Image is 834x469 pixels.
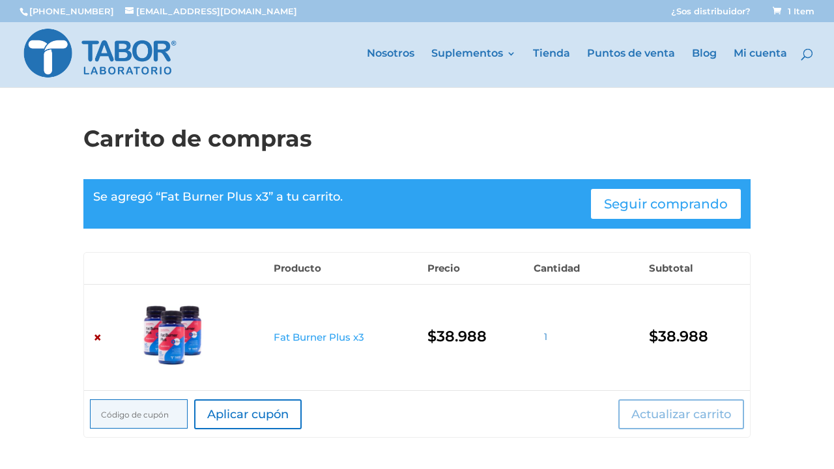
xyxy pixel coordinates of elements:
[692,49,717,87] a: Blog
[427,327,487,345] bdi: 38.988
[533,49,570,87] a: Tienda
[644,253,751,284] th: Subtotal
[773,6,814,16] span: 1 Item
[618,399,744,429] button: Actualizar carrito
[671,7,751,22] a: ¿Sos distribuidor?
[587,49,675,87] a: Puntos de venta
[591,189,741,219] a: Seguir comprando
[422,253,528,284] th: Precio
[83,122,751,161] h1: Carrito de compras
[734,49,787,87] a: Mi cuenta
[29,6,114,16] a: [PHONE_NUMBER]
[427,327,437,345] span: $
[274,331,364,343] a: Fat Burner Plus x3
[770,6,814,16] a: 1 Item
[90,330,105,345] a: Remove Fat Burner Plus x3 from cart
[125,6,297,16] a: [EMAIL_ADDRESS][DOMAIN_NAME]
[129,293,214,378] img: Fat Burner Plus x3
[534,319,573,356] input: Qty
[194,399,302,429] button: Aplicar cupón
[431,49,516,87] a: Suplementos
[649,327,708,345] bdi: 38.988
[22,26,178,80] img: Laboratorio Tabor
[90,399,188,429] input: Código de cupón
[367,49,414,87] a: Nosotros
[649,327,658,345] span: $
[528,253,644,284] th: Cantidad
[83,179,751,229] div: Se agregó “Fat Burner Plus x3” a tu carrito.
[268,253,422,284] th: Producto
